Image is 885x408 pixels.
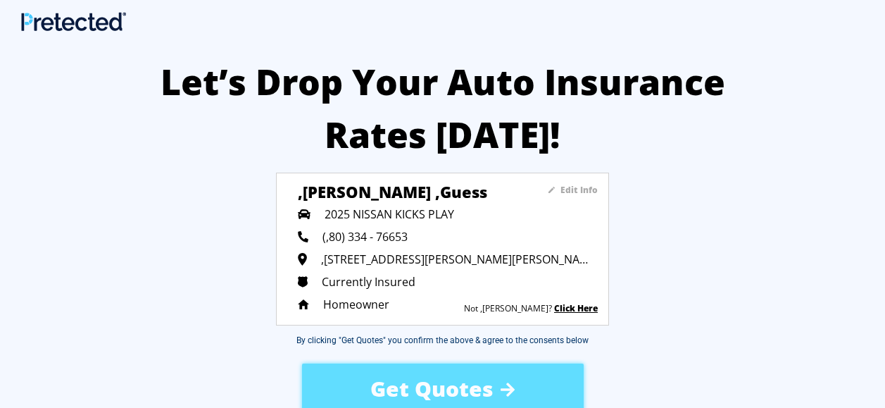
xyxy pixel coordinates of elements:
[323,297,389,312] span: Homeowner
[560,184,598,196] sapn: Edit Info
[298,181,506,195] h3: ,[PERSON_NAME] ,guess
[322,229,408,245] span: (,80) 334 - 76653
[322,274,415,290] span: Currently Insured
[325,206,454,222] span: 2025 NISSAN KICKS PLAY
[321,252,598,267] span: ,[STREET_ADDRESS][PERSON_NAME][PERSON_NAME][US_STATE]
[147,56,738,161] h2: Let’s Drop Your Auto Insurance Rates [DATE]!
[21,12,126,31] img: Main Logo
[296,334,589,347] div: By clicking "Get Quotes" you confirm the above & agree to the consents below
